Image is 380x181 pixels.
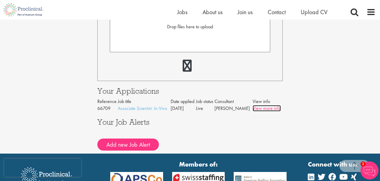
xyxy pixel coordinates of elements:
[171,105,196,112] td: [DATE]
[214,98,252,105] th: Consultant
[360,161,378,179] img: Chatbot
[301,8,327,16] a: Upload CV
[171,98,196,105] th: Date applied
[202,8,223,16] a: About us
[196,105,214,112] td: Live
[253,98,283,105] th: View info
[253,105,281,111] a: View more info
[110,160,287,169] strong: Members of:
[308,160,359,169] strong: Connect with us:
[97,139,159,151] button: Add new Job Alert
[97,87,283,95] h3: Your Applications
[97,105,118,112] td: 66709
[97,98,118,105] th: Reference
[268,8,286,16] a: Contact
[118,98,171,105] th: Job title
[4,159,81,177] iframe: reCAPTCHA
[360,161,366,167] span: 1
[167,23,213,30] span: Drop files here to upload
[196,98,214,105] th: Job status
[118,105,167,111] a: Associate Scientist: In-Vivo
[97,118,283,126] h3: Your Job Alerts
[177,8,187,16] a: Jobs
[238,8,253,16] a: Join us
[214,105,252,112] td: [PERSON_NAME]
